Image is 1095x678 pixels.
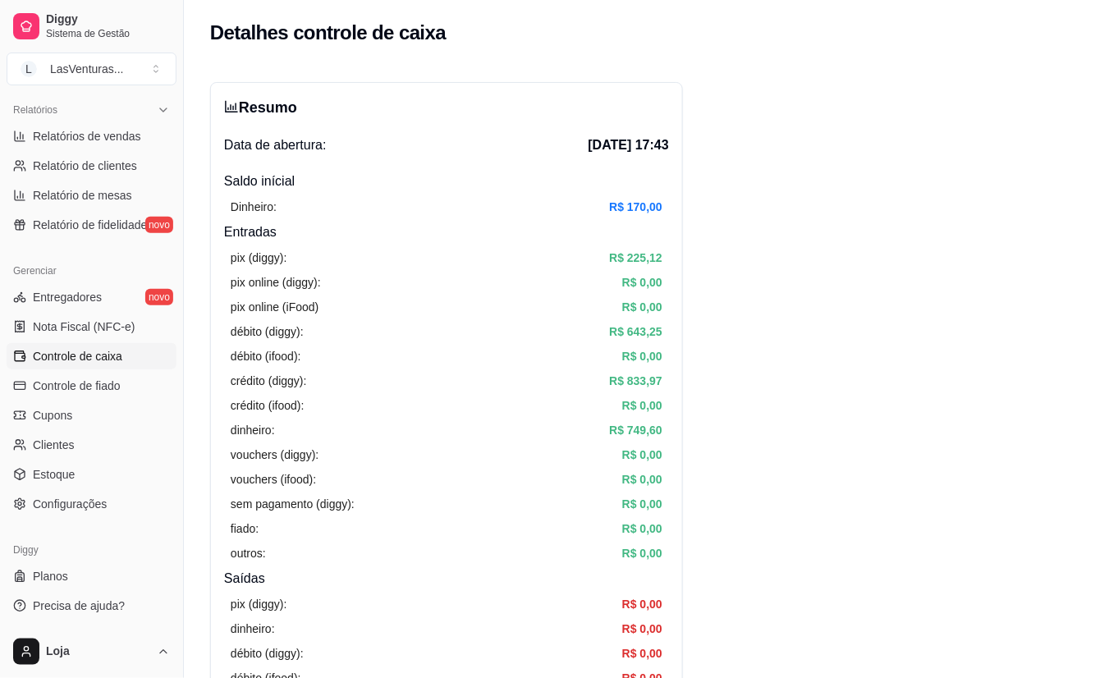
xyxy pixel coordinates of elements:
article: R$ 0,00 [622,595,662,613]
span: Configurações [33,496,107,512]
a: Controle de fiado [7,373,176,399]
span: Data de abertura: [224,135,327,155]
article: R$ 0,00 [622,620,662,638]
article: R$ 749,60 [609,421,662,439]
span: Loja [46,644,150,659]
article: R$ 0,00 [622,347,662,365]
a: Cupons [7,402,176,428]
article: débito (diggy): [231,644,304,662]
span: Precisa de ajuda? [33,598,125,614]
article: pix (diggy): [231,249,286,267]
a: Configurações [7,491,176,517]
a: Estoque [7,461,176,488]
article: R$ 0,00 [622,273,662,291]
article: R$ 0,00 [622,470,662,488]
span: Relatório de fidelidade [33,217,147,233]
span: Sistema de Gestão [46,27,170,40]
button: Select a team [7,53,176,85]
a: Planos [7,563,176,589]
a: Relatório de clientes [7,153,176,179]
span: Relatórios [13,103,57,117]
article: crédito (diggy): [231,372,307,390]
article: crédito (ifood): [231,396,304,415]
article: fiado: [231,520,259,538]
div: Gerenciar [7,258,176,284]
h4: Saídas [224,569,669,589]
article: vouchers (ifood): [231,470,316,488]
article: R$ 0,00 [622,396,662,415]
article: dinheiro: [231,421,275,439]
span: Nota Fiscal (NFC-e) [33,318,135,335]
article: R$ 0,00 [622,495,662,513]
article: dinheiro: [231,620,275,638]
article: R$ 225,12 [609,249,662,267]
a: DiggySistema de Gestão [7,7,176,46]
article: pix (diggy): [231,595,286,613]
a: Relatório de mesas [7,182,176,208]
a: Precisa de ajuda? [7,593,176,619]
span: Relatórios de vendas [33,128,141,144]
h3: Resumo [224,96,297,119]
span: Controle de fiado [33,378,121,394]
div: Diggy [7,537,176,563]
article: R$ 0,00 [622,520,662,538]
article: débito (diggy): [231,323,304,341]
span: Cupons [33,407,72,424]
article: R$ 0,00 [622,644,662,662]
a: Nota Fiscal (NFC-e) [7,314,176,340]
span: Estoque [33,466,75,483]
article: R$ 0,00 [622,446,662,464]
article: vouchers (diggy): [231,446,318,464]
span: L [21,61,37,77]
h4: Entradas [224,222,669,242]
span: Relatório de mesas [33,187,132,204]
button: Loja [7,632,176,671]
article: R$ 643,25 [609,323,662,341]
article: R$ 170,00 [609,198,662,216]
article: R$ 0,00 [622,544,662,562]
article: pix online (diggy): [231,273,321,291]
article: sem pagamento (diggy): [231,495,355,513]
span: bar-chart [224,99,239,114]
span: Controle de caixa [33,348,122,364]
a: Relatórios de vendas [7,123,176,149]
a: Clientes [7,432,176,458]
a: Controle de caixa [7,343,176,369]
span: Diggy [46,12,170,27]
article: pix online (iFood) [231,298,318,316]
h4: Saldo inícial [224,172,669,191]
a: Relatório de fidelidadenovo [7,212,176,238]
span: Relatório de clientes [33,158,137,174]
span: Clientes [33,437,75,453]
article: R$ 833,97 [609,372,662,390]
a: Entregadoresnovo [7,284,176,310]
div: LasVenturas ... [50,61,124,77]
article: débito (ifood): [231,347,301,365]
span: Entregadores [33,289,102,305]
article: R$ 0,00 [622,298,662,316]
article: outros: [231,544,266,562]
h2: Detalhes controle de caixa [210,20,446,46]
article: Dinheiro: [231,198,277,216]
span: Planos [33,568,68,584]
span: [DATE] 17:43 [589,135,669,155]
